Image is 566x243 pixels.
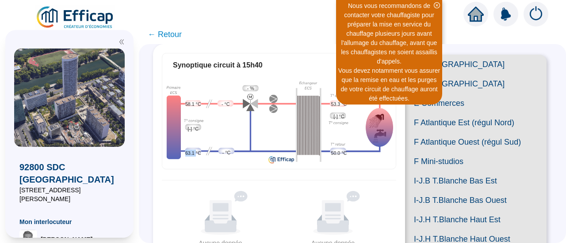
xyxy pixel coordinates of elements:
[524,2,548,26] img: alerts
[222,101,229,108] span: - °C
[185,150,201,157] span: 63.1 °C
[405,113,547,132] span: F Atlantique Est (régul Nord)
[19,161,119,186] span: 92800 SDC [GEOGRAPHIC_DATA]
[188,125,199,132] span: [-] °C
[35,5,115,30] img: efficap energie logo
[405,191,547,210] span: I-J.B T.Blanche Bas Ouest
[19,186,119,203] span: [STREET_ADDRESS][PERSON_NAME]
[19,217,119,226] span: Mon interlocuteur
[162,78,396,166] div: Synoptique
[405,152,547,171] span: F Mini-studios
[405,55,547,74] span: D [GEOGRAPHIC_DATA]
[337,1,441,66] div: Nous vous recommandons de contacter votre chauffagiste pour préparer la mise en service du chauff...
[337,66,441,103] div: Vous devez notamment vous assurer que la remise en eau et les purges de votre circuit de chauffag...
[331,101,347,108] span: 53.3 °C
[173,60,385,71] div: Synoptique circuit à 15h40
[405,171,547,191] span: I-J.B T.Blanche Bas Est
[119,39,125,45] span: double-left
[493,2,518,26] img: alerts
[434,2,440,8] span: close-circle
[333,113,344,120] span: [-] °C
[405,74,547,93] span: D [GEOGRAPHIC_DATA]
[468,6,484,22] span: home
[162,78,396,166] img: ecs-supervision.4e789799f7049b378e9c.png
[405,210,547,229] span: I-J.H T.Blanche Haut Est
[185,101,201,108] span: 58.1 °C
[405,93,547,113] span: E Commerces
[222,149,230,156] span: - °C
[405,132,547,152] span: F Atlantique Ouest (régul Sud)
[331,150,347,157] span: 50.0 °C
[148,28,182,41] span: ← Retour
[247,85,254,92] span: - %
